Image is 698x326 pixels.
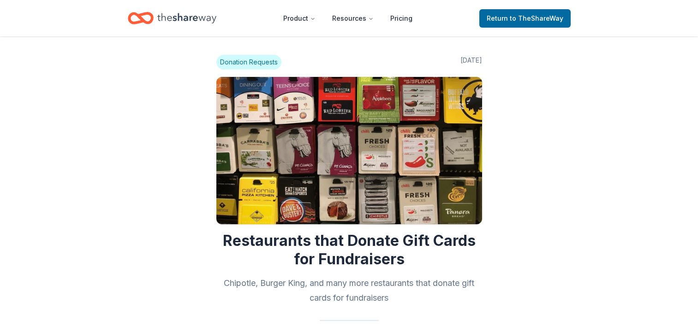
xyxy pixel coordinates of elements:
[276,9,323,28] button: Product
[128,7,216,29] a: Home
[460,55,482,70] span: [DATE]
[276,7,420,29] nav: Main
[510,14,563,22] span: to TheShareWay
[216,232,482,268] h1: Restaurants that Donate Gift Cards for Fundraisers
[325,9,381,28] button: Resources
[216,55,281,70] span: Donation Requests
[487,13,563,24] span: Return
[216,77,482,224] img: Image for Restaurants that Donate Gift Cards for Fundraisers
[216,276,482,305] h2: Chipotle, Burger King, and many more restaurants that donate gift cards for fundraisers
[479,9,571,28] a: Returnto TheShareWay
[383,9,420,28] a: Pricing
